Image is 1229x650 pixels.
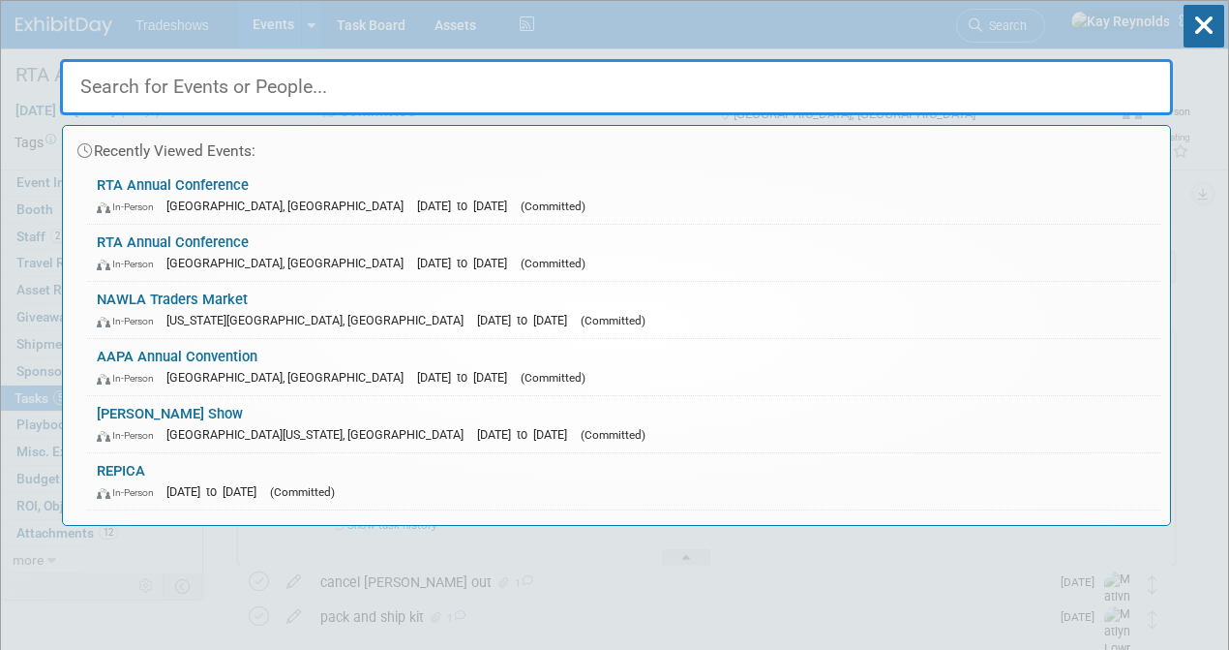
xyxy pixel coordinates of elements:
[521,200,585,213] span: (Committed)
[166,427,473,442] span: [GEOGRAPHIC_DATA][US_STATE], [GEOGRAPHIC_DATA]
[73,126,1160,168] div: Recently Viewed Events:
[87,282,1160,338] a: NAWLA Traders Market In-Person [US_STATE][GEOGRAPHIC_DATA], [GEOGRAPHIC_DATA] [DATE] to [DATE] (C...
[166,199,413,213] span: [GEOGRAPHIC_DATA], [GEOGRAPHIC_DATA]
[97,201,163,213] span: In-Person
[166,313,473,327] span: [US_STATE][GEOGRAPHIC_DATA], [GEOGRAPHIC_DATA]
[166,370,413,385] span: [GEOGRAPHIC_DATA], [GEOGRAPHIC_DATA]
[166,256,413,270] span: [GEOGRAPHIC_DATA], [GEOGRAPHIC_DATA]
[87,453,1160,510] a: REPICA In-Person [DATE] to [DATE] (Committed)
[477,427,577,442] span: [DATE] to [DATE]
[166,484,266,499] span: [DATE] to [DATE]
[417,256,517,270] span: [DATE] to [DATE]
[87,225,1160,281] a: RTA Annual Conference In-Person [GEOGRAPHIC_DATA], [GEOGRAPHIC_DATA] [DATE] to [DATE] (Committed)
[270,485,335,499] span: (Committed)
[97,486,163,499] span: In-Person
[581,428,645,442] span: (Committed)
[87,396,1160,452] a: [PERSON_NAME] Show In-Person [GEOGRAPHIC_DATA][US_STATE], [GEOGRAPHIC_DATA] [DATE] to [DATE] (Com...
[417,370,517,385] span: [DATE] to [DATE]
[521,257,585,270] span: (Committed)
[581,314,645,327] span: (Committed)
[521,371,585,385] span: (Committed)
[87,339,1160,395] a: AAPA Annual Convention In-Person [GEOGRAPHIC_DATA], [GEOGRAPHIC_DATA] [DATE] to [DATE] (Committed)
[477,313,577,327] span: [DATE] to [DATE]
[87,168,1160,224] a: RTA Annual Conference In-Person [GEOGRAPHIC_DATA], [GEOGRAPHIC_DATA] [DATE] to [DATE] (Committed)
[97,372,163,385] span: In-Person
[97,315,163,327] span: In-Person
[417,199,517,213] span: [DATE] to [DATE]
[97,258,163,270] span: In-Person
[97,429,163,442] span: In-Person
[60,59,1173,115] input: Search for Events or People...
